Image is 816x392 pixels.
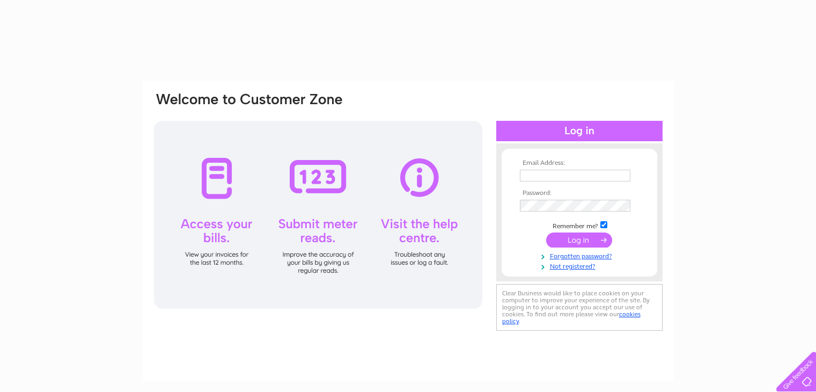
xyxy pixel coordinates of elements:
a: Not registered? [520,260,642,271]
input: Submit [546,233,612,248]
td: Remember me? [517,220,642,230]
div: Clear Business would like to place cookies on your computer to improve your experience of the sit... [496,284,663,331]
a: cookies policy [502,310,641,325]
a: Forgotten password? [520,250,642,260]
th: Email Address: [517,159,642,167]
th: Password: [517,190,642,197]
